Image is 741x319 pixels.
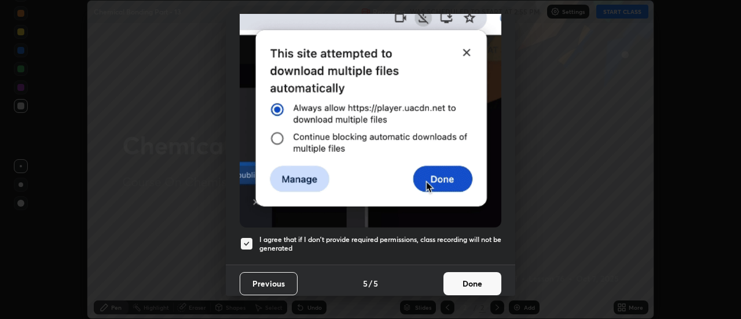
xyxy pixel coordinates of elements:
button: Previous [240,272,298,295]
h4: 5 [363,277,368,289]
h5: I agree that if I don't provide required permissions, class recording will not be generated [259,235,501,253]
h4: / [369,277,372,289]
button: Done [443,272,501,295]
h4: 5 [373,277,378,289]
